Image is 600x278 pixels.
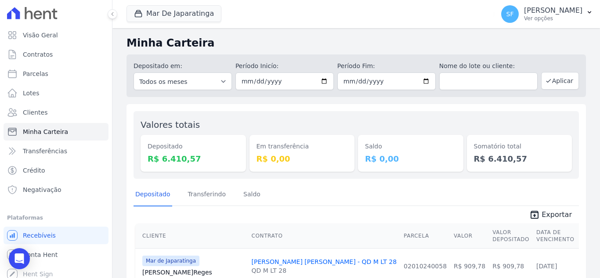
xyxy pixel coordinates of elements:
button: SF [PERSON_NAME] Ver opções [494,2,600,26]
label: Depositado em: [134,62,182,69]
a: [DATE] [536,263,557,270]
span: Lotes [23,89,40,97]
span: Exportar [542,209,572,220]
a: Negativação [4,181,108,199]
button: Aplicar [541,72,579,90]
span: SF [506,11,514,17]
span: Visão Geral [23,31,58,40]
h2: Minha Carteira [127,35,586,51]
a: [PERSON_NAME]Reges [142,268,245,277]
dt: Somatório total [474,142,565,151]
th: Contrato [248,224,400,249]
div: Open Intercom Messenger [9,248,30,269]
span: Minha Carteira [23,127,68,136]
dd: R$ 6.410,57 [474,153,565,165]
th: Cliente [135,224,248,249]
p: Ver opções [524,15,582,22]
dd: R$ 0,00 [257,153,348,165]
a: Recebíveis [4,227,108,244]
a: Transferências [4,142,108,160]
a: Saldo [242,184,262,206]
dd: R$ 6.410,57 [148,153,239,165]
a: Clientes [4,104,108,121]
i: unarchive [529,209,540,220]
span: Contratos [23,50,53,59]
a: Minha Carteira [4,123,108,141]
span: Parcelas [23,69,48,78]
a: Visão Geral [4,26,108,44]
label: Período Fim: [337,61,436,71]
a: Crédito [4,162,108,179]
dt: Saldo [365,142,456,151]
a: 02010240058 [404,263,447,270]
dt: Depositado [148,142,239,151]
span: Recebíveis [23,231,56,240]
span: Transferências [23,147,67,155]
th: Valor Depositado [489,224,533,249]
th: Parcela [400,224,450,249]
span: Negativação [23,185,61,194]
th: Valor [450,224,489,249]
a: Parcelas [4,65,108,83]
a: Contratos [4,46,108,63]
p: [PERSON_NAME] [524,6,582,15]
span: Conta Hent [23,250,58,259]
span: Clientes [23,108,47,117]
a: [PERSON_NAME] [PERSON_NAME] - QD M LT 28 [252,258,397,265]
a: Lotes [4,84,108,102]
button: Mar De Japaratinga [127,5,221,22]
th: Data de Vencimento [533,224,578,249]
label: Período Inicío: [235,61,334,71]
a: Conta Hent [4,246,108,264]
a: Depositado [134,184,172,206]
dd: R$ 0,00 [365,153,456,165]
span: Mar de Japaratinga [142,256,199,266]
label: Nome do lote ou cliente: [439,61,538,71]
span: Crédito [23,166,45,175]
a: unarchive Exportar [522,209,579,222]
a: Transferindo [186,184,228,206]
div: QD M LT 28 [252,266,397,275]
dt: Em transferência [257,142,348,151]
label: Valores totais [141,119,200,130]
div: Plataformas [7,213,105,223]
